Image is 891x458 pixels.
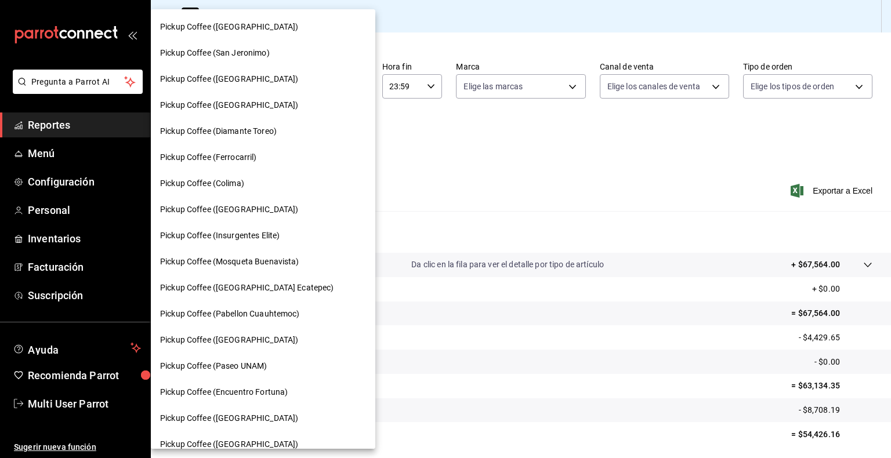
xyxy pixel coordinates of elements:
div: Pickup Coffee (Paseo UNAM) [151,353,375,379]
div: Pickup Coffee (Colima) [151,170,375,197]
span: Pickup Coffee (Insurgentes Elite) [160,230,280,242]
span: Pickup Coffee (Ferrocarril) [160,151,257,163]
span: Pickup Coffee (Diamante Toreo) [160,125,277,137]
span: Pickup Coffee ([GEOGRAPHIC_DATA]) [160,334,298,346]
span: Pickup Coffee (Encuentro Fortuna) [160,386,288,398]
span: Pickup Coffee (San Jeronimo) [160,47,270,59]
span: Pickup Coffee ([GEOGRAPHIC_DATA]) [160,203,298,216]
div: Pickup Coffee (Pabellon Cuauhtemoc) [151,301,375,327]
div: Pickup Coffee (Diamante Toreo) [151,118,375,144]
span: Pickup Coffee ([GEOGRAPHIC_DATA]) [160,412,298,424]
div: Pickup Coffee (Mosqueta Buenavista) [151,249,375,275]
div: Pickup Coffee ([GEOGRAPHIC_DATA]) [151,405,375,431]
span: Pickup Coffee ([GEOGRAPHIC_DATA]) [160,73,298,85]
div: Pickup Coffee ([GEOGRAPHIC_DATA]) [151,92,375,118]
div: Pickup Coffee ([GEOGRAPHIC_DATA] Ecatepec) [151,275,375,301]
div: Pickup Coffee ([GEOGRAPHIC_DATA]) [151,197,375,223]
div: Pickup Coffee ([GEOGRAPHIC_DATA]) [151,66,375,92]
div: Pickup Coffee ([GEOGRAPHIC_DATA]) [151,14,375,40]
span: Pickup Coffee (Pabellon Cuauhtemoc) [160,308,300,320]
span: Pickup Coffee ([GEOGRAPHIC_DATA] Ecatepec) [160,282,334,294]
span: Pickup Coffee ([GEOGRAPHIC_DATA]) [160,21,298,33]
div: Pickup Coffee (Ferrocarril) [151,144,375,170]
span: Pickup Coffee (Colima) [160,177,244,190]
span: Pickup Coffee ([GEOGRAPHIC_DATA]) [160,438,298,450]
div: Pickup Coffee (Encuentro Fortuna) [151,379,375,405]
span: Pickup Coffee (Paseo UNAM) [160,360,267,372]
span: Pickup Coffee ([GEOGRAPHIC_DATA]) [160,99,298,111]
div: Pickup Coffee ([GEOGRAPHIC_DATA]) [151,327,375,353]
div: Pickup Coffee ([GEOGRAPHIC_DATA]) [151,431,375,457]
div: Pickup Coffee (San Jeronimo) [151,40,375,66]
span: Pickup Coffee (Mosqueta Buenavista) [160,256,299,268]
div: Pickup Coffee (Insurgentes Elite) [151,223,375,249]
